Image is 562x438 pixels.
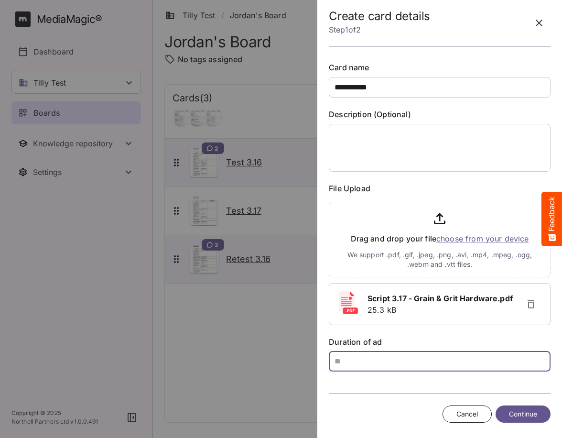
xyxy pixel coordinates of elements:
label: File Upload [329,183,551,194]
p: 25.3 kB [367,304,516,316]
span: Continue [509,408,537,420]
label: submission number on library [329,383,551,394]
h2: Create card details [329,10,430,23]
a: Script 3.17 - Grain & Grit Hardware.pdf [367,293,516,304]
label: Description (Optional) [329,109,551,120]
img: pdf.svg [337,291,360,314]
button: Cancel [443,405,492,423]
button: Feedback [541,192,562,246]
span: Cancel [456,408,478,420]
label: Duration of ad [329,337,551,348]
p: Step 1 of 2 [329,23,430,36]
label: Card name [329,62,551,73]
b: Script 3.17 - Grain & Grit Hardware.pdf [367,294,513,303]
button: Continue [496,405,551,423]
